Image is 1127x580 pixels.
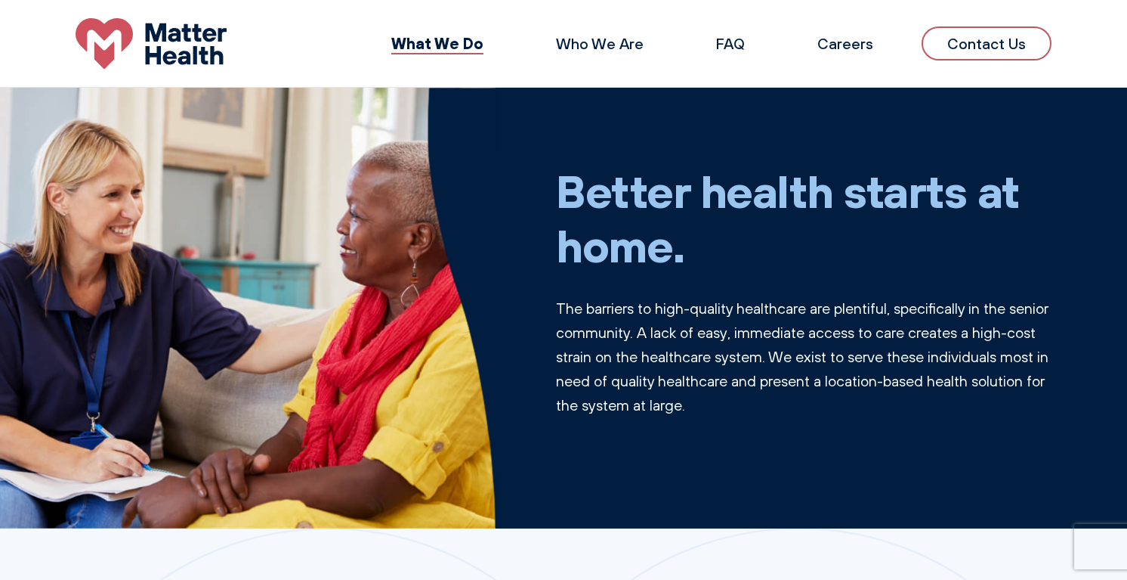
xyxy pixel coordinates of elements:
[817,34,873,53] a: Careers
[556,296,1051,417] p: The barriers to high-quality healthcare are plentiful, specifically in the senior community. A la...
[391,33,483,53] a: What We Do
[556,163,1051,272] h1: Better health starts at home.
[716,34,745,53] a: FAQ
[922,26,1051,60] a: Contact Us
[556,34,644,53] a: Who We Are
